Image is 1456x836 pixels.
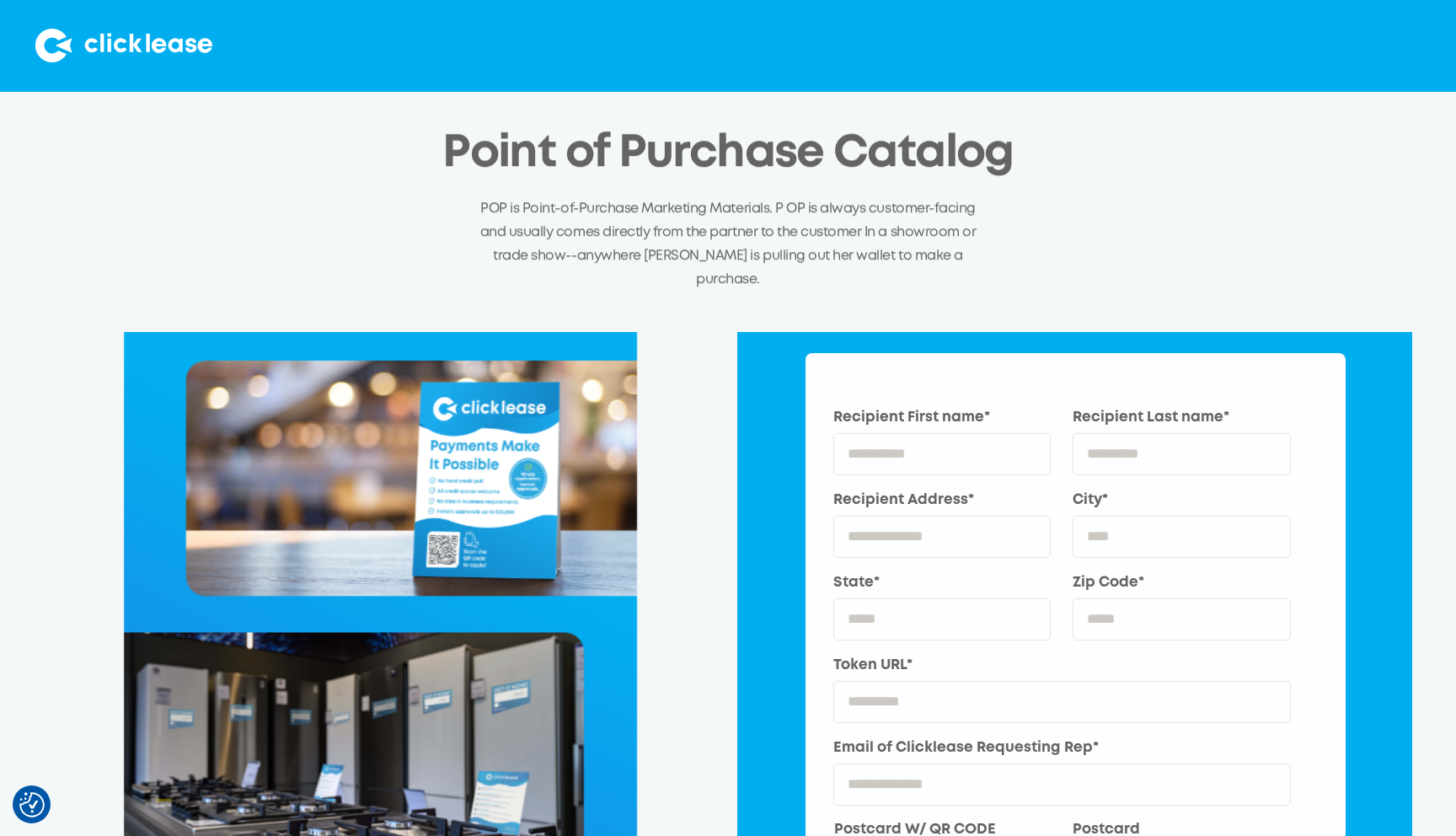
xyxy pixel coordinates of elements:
[833,573,1051,594] label: State*
[1073,490,1290,512] label: City*
[833,490,1051,512] label: Recipient Address*
[833,408,1051,429] label: Recipient First name*
[442,129,1014,179] h2: Point of Purchase Catalog
[1073,408,1290,429] label: Recipient Last name*
[833,656,1291,677] label: Token URL*
[833,738,1291,759] label: Email of Clicklease Requesting Rep*
[1073,573,1290,594] label: Zip Code*
[19,792,45,817] img: Revisit consent button
[35,29,212,62] img: Clicklease logo
[479,197,977,291] p: POP is Point-of-Purchase Marketing Materials. P OP is always customer-facing and usually comes di...
[19,792,45,817] button: Consent Preferences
